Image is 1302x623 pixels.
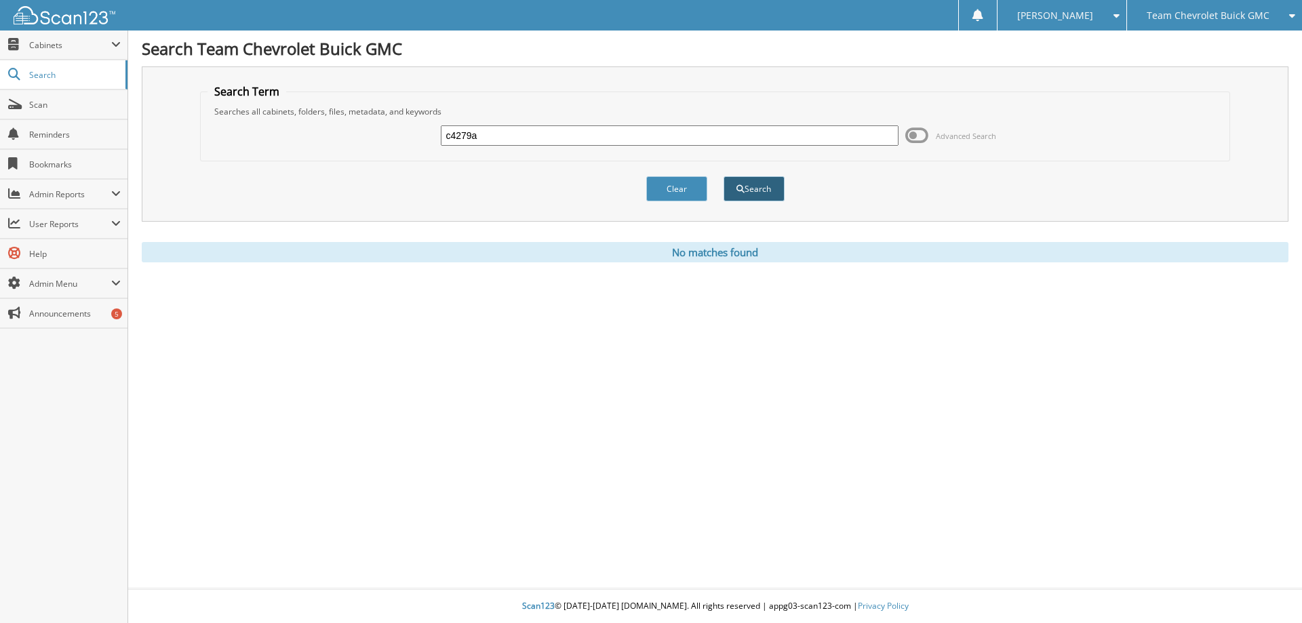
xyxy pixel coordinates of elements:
[29,69,119,81] span: Search
[29,99,121,110] span: Scan
[208,106,1223,117] div: Searches all cabinets, folders, files, metadata, and keywords
[1017,12,1093,20] span: [PERSON_NAME]
[142,242,1288,262] div: No matches found
[29,218,111,230] span: User Reports
[522,600,555,611] span: Scan123
[1147,12,1269,20] span: Team Chevrolet Buick GMC
[29,278,111,289] span: Admin Menu
[208,84,286,99] legend: Search Term
[1234,558,1302,623] iframe: Chat Widget
[29,129,121,140] span: Reminders
[936,131,996,141] span: Advanced Search
[29,159,121,170] span: Bookmarks
[724,176,785,201] button: Search
[858,600,909,611] a: Privacy Policy
[646,176,707,201] button: Clear
[29,39,111,51] span: Cabinets
[14,6,115,24] img: scan123-logo-white.svg
[29,308,121,319] span: Announcements
[128,590,1302,623] div: © [DATE]-[DATE] [DOMAIN_NAME]. All rights reserved | appg03-scan123-com |
[29,248,121,260] span: Help
[142,37,1288,60] h1: Search Team Chevrolet Buick GMC
[29,188,111,200] span: Admin Reports
[111,308,122,319] div: 5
